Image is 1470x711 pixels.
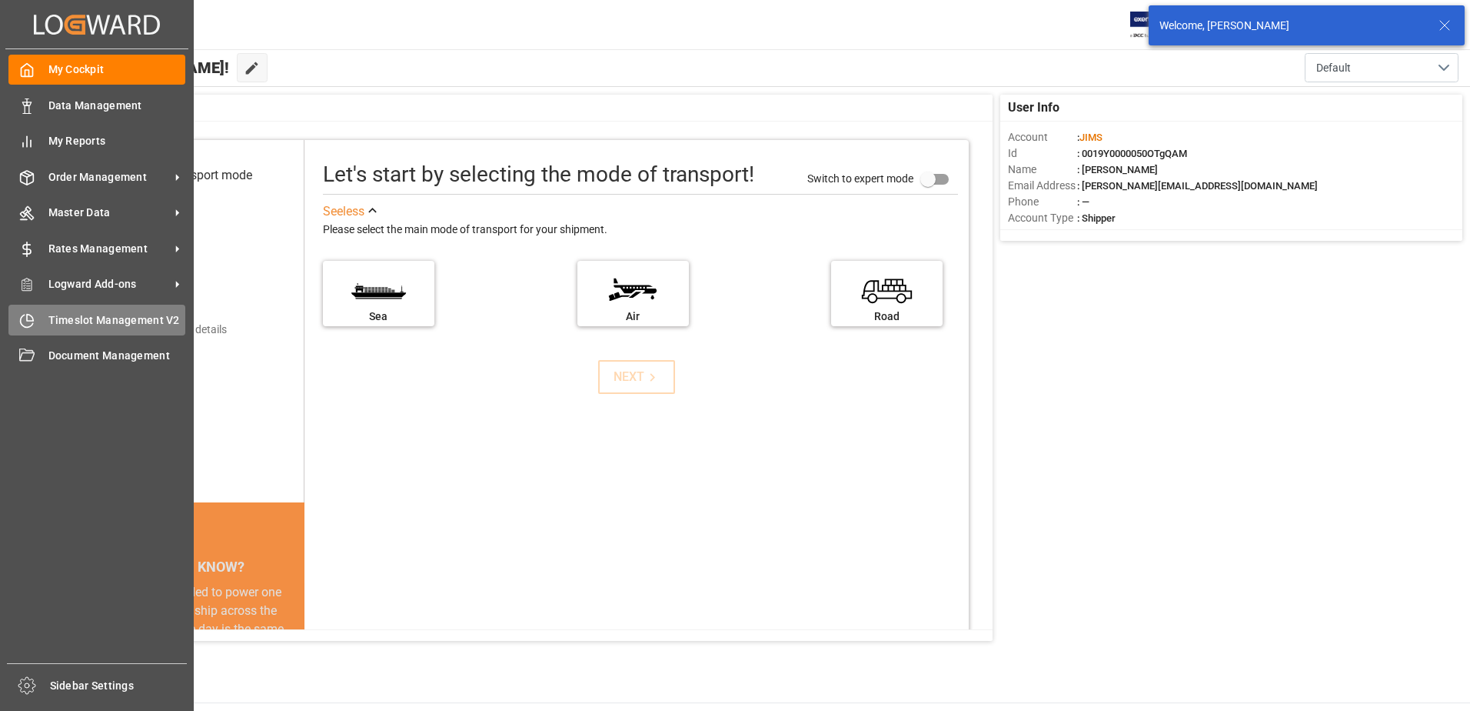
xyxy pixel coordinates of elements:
[1008,194,1077,210] span: Phone
[48,98,186,114] span: Data Management
[8,55,185,85] a: My Cockpit
[48,241,170,257] span: Rates Management
[8,341,185,371] a: Document Management
[1079,132,1102,143] span: JIMS
[64,53,229,82] span: Hello [PERSON_NAME]!
[1008,145,1077,162] span: Id
[1305,53,1458,82] button: open menu
[48,312,186,329] span: Timeslot Management V2
[1077,212,1116,224] span: : Shipper
[1077,196,1089,208] span: : —
[331,309,427,325] div: Sea
[1008,178,1077,194] span: Email Address
[1077,164,1158,175] span: : [PERSON_NAME]
[1008,98,1059,117] span: User Info
[8,90,185,120] a: Data Management
[323,221,958,239] div: Please select the main mode of transport for your shipment.
[839,309,935,325] div: Road
[585,309,681,325] div: Air
[614,368,660,386] div: NEXT
[48,348,186,364] span: Document Management
[8,305,185,335] a: Timeslot Management V2
[1008,162,1077,178] span: Name
[1008,210,1077,226] span: Account Type
[48,133,186,149] span: My Reports
[1077,132,1102,143] span: :
[598,360,675,394] button: NEXT
[1077,148,1187,159] span: : 0019Y0000050OTgQAM
[48,205,170,221] span: Master Data
[50,678,188,694] span: Sidebar Settings
[48,276,170,292] span: Logward Add-ons
[1130,12,1183,38] img: Exertis%20JAM%20-%20Email%20Logo.jpg_1722504956.jpg
[1008,129,1077,145] span: Account
[807,172,913,184] span: Switch to expert mode
[1316,60,1351,76] span: Default
[131,322,227,338] div: Add shipping details
[8,126,185,156] a: My Reports
[1077,180,1318,192] span: : [PERSON_NAME][EMAIL_ADDRESS][DOMAIN_NAME]
[48,169,170,185] span: Order Management
[323,202,364,221] div: See less
[1159,18,1424,34] div: Welcome, [PERSON_NAME]
[323,159,754,191] div: Let's start by selecting the mode of transport!
[48,62,186,78] span: My Cockpit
